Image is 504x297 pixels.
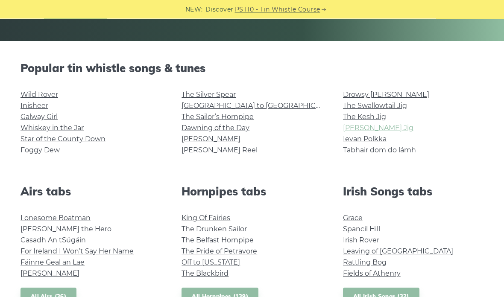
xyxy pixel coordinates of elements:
a: Foggy Dew [21,146,60,154]
a: For Ireland I Won’t Say Her Name [21,247,134,256]
a: [GEOGRAPHIC_DATA] to [GEOGRAPHIC_DATA] [182,102,339,110]
a: Lonesome Boatman [21,214,91,222]
a: Tabhair dom do lámh [343,146,416,154]
a: Whiskey in the Jar [21,124,84,132]
a: The Belfast Hornpipe [182,236,254,245]
a: The Drunken Sailor [182,225,247,233]
a: [PERSON_NAME] Jig [343,124,413,132]
a: Star of the County Down [21,135,105,143]
a: [PERSON_NAME] Reel [182,146,258,154]
a: Ievan Polkka [343,135,387,143]
a: Inisheer [21,102,48,110]
a: [PERSON_NAME] the Hero [21,225,111,233]
a: [PERSON_NAME] [182,135,240,143]
a: Fields of Athenry [343,270,401,278]
a: Dawning of the Day [182,124,249,132]
a: Leaving of [GEOGRAPHIC_DATA] [343,247,453,256]
a: King Of Fairies [182,214,230,222]
a: Grace [343,214,363,222]
a: Fáinne Geal an Lae [21,259,85,267]
h2: Popular tin whistle songs & tunes [21,62,483,75]
a: The Blackbird [182,270,229,278]
a: [PERSON_NAME] [21,270,79,278]
a: Rattling Bog [343,259,387,267]
a: PST10 - Tin Whistle Course [235,5,320,15]
h2: Hornpipes tabs [182,185,322,198]
a: The Swallowtail Jig [343,102,407,110]
a: Spancil Hill [343,225,380,233]
span: Discover [205,5,234,15]
a: The Pride of Petravore [182,247,257,256]
a: The Sailor’s Hornpipe [182,113,254,121]
a: Galway Girl [21,113,58,121]
h2: Airs tabs [21,185,161,198]
a: Off to [US_STATE] [182,259,240,267]
a: Drowsy [PERSON_NAME] [343,91,429,99]
h2: Irish Songs tabs [343,185,483,198]
a: The Kesh Jig [343,113,386,121]
a: Wild Rover [21,91,58,99]
a: Casadh An tSúgáin [21,236,86,245]
span: NEW: [185,5,203,15]
a: The Silver Spear [182,91,236,99]
a: Irish Rover [343,236,379,245]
